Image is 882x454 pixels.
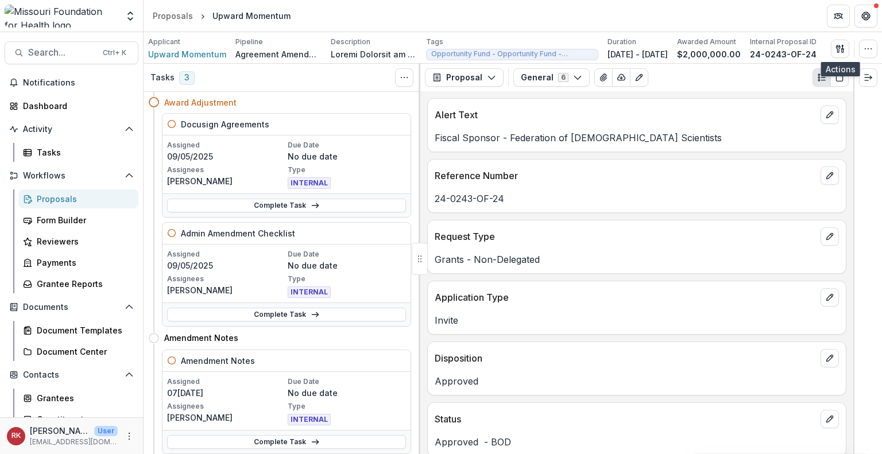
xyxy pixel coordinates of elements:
[594,68,613,87] button: View Attached Files
[821,349,839,367] button: edit
[750,48,817,60] p: 24-0243-OF-24
[122,429,136,443] button: More
[37,257,129,269] div: Payments
[5,41,138,64] button: Search...
[181,355,255,367] h5: Amendment Notes
[331,48,417,60] p: Loremi Dolorsit am consec a elitseddoei-tempo incididu utla etdolorem aliquae admi venia quisnost...
[181,227,295,239] h5: Admin Amendment Checklist
[288,286,331,298] span: INTERNAL
[5,120,138,138] button: Open Activity
[18,143,138,162] a: Tasks
[608,37,636,47] p: Duration
[23,171,120,181] span: Workflows
[148,7,295,24] nav: breadcrumb
[821,410,839,428] button: edit
[431,50,593,58] span: Opportunity Fund - Opportunity Fund - Grants/Contracts
[435,169,816,183] p: Reference Number
[18,274,138,293] a: Grantee Reports
[37,235,129,247] div: Reviewers
[288,249,406,259] p: Due Date
[821,227,839,246] button: edit
[167,249,285,259] p: Assigned
[854,5,877,28] button: Get Help
[331,37,370,47] p: Description
[18,253,138,272] a: Payments
[167,165,285,175] p: Assignees
[28,47,96,58] span: Search...
[18,389,138,408] a: Grantees
[37,392,129,404] div: Grantees
[288,274,406,284] p: Type
[18,232,138,251] a: Reviewers
[677,48,741,60] p: $2,000,000.00
[148,7,198,24] a: Proposals
[288,165,406,175] p: Type
[18,189,138,208] a: Proposals
[37,214,129,226] div: Form Builder
[435,313,839,327] p: Invite
[235,37,263,47] p: Pipeline
[11,432,21,440] div: Renee Klann
[288,401,406,412] p: Type
[677,37,736,47] p: Awarded Amount
[179,71,195,85] span: 3
[5,96,138,115] a: Dashboard
[30,425,90,437] p: [PERSON_NAME]
[122,5,138,28] button: Open entity switcher
[23,78,134,88] span: Notifications
[435,290,816,304] p: Application Type
[859,68,877,87] button: Expand right
[288,177,331,189] span: INTERNAL
[5,366,138,384] button: Open Contacts
[5,166,138,185] button: Open Workflows
[235,48,322,60] p: Agreement Amendment
[18,321,138,340] a: Document Templates
[167,377,285,387] p: Assigned
[37,146,129,158] div: Tasks
[167,140,285,150] p: Assigned
[435,374,839,388] p: Approved
[435,435,839,449] p: Approved - BOD
[164,96,237,108] h4: Award Adjustment
[821,106,839,124] button: edit
[435,253,839,266] p: Grants - Non-Delegated
[608,48,668,60] p: [DATE] - [DATE]
[435,351,816,365] p: Disposition
[150,73,175,83] h3: Tasks
[288,414,331,425] span: INTERNAL
[37,346,129,358] div: Document Center
[167,308,406,321] a: Complete Task
[148,37,180,47] p: Applicant
[167,259,285,271] p: 09/05/2025
[167,150,285,162] p: 09/05/2025
[167,284,285,296] p: [PERSON_NAME]
[435,230,816,243] p: Request Type
[288,259,406,271] p: No due date
[167,435,406,449] a: Complete Task
[37,324,129,336] div: Document Templates
[167,274,285,284] p: Assignees
[167,412,285,424] p: [PERSON_NAME]
[23,370,120,380] span: Contacts
[288,150,406,162] p: No due date
[5,298,138,316] button: Open Documents
[94,426,118,436] p: User
[167,401,285,412] p: Assignees
[164,332,238,344] h4: Amendment Notes
[23,125,120,134] span: Activity
[395,68,413,87] button: Toggle View Cancelled Tasks
[18,211,138,230] a: Form Builder
[426,37,443,47] p: Tags
[821,166,839,185] button: edit
[5,5,118,28] img: Missouri Foundation for Health logo
[630,68,648,87] button: Edit as form
[513,68,590,87] button: General6
[18,342,138,361] a: Document Center
[153,10,193,22] div: Proposals
[750,37,817,47] p: Internal Proposal ID
[181,118,269,130] h5: Docusign Agreements
[30,437,118,447] p: [EMAIL_ADDRESS][DOMAIN_NAME]
[148,48,226,60] span: Upward Momentum
[435,108,816,122] p: Alert Text
[288,140,406,150] p: Due Date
